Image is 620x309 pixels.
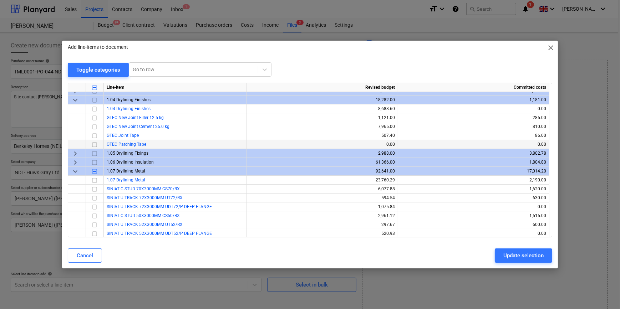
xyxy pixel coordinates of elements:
[249,96,395,104] div: 18,282.00
[401,149,546,158] div: 3,802.78
[249,104,395,113] div: 8,688.60
[107,142,146,147] a: GTEC Patching Tape
[401,194,546,202] div: 630.00
[71,149,80,158] span: keyboard_arrow_right
[68,43,128,51] p: Add line-items to document
[107,133,139,138] a: GTEC Joint Tape
[107,222,183,227] a: SINIAT U TRACK 52X3000MM UT52/RX
[77,251,93,260] div: Cancel
[107,97,151,102] span: 1.04 Drylining Finishes
[401,176,546,185] div: 2,190.00
[107,124,169,129] a: GTEC New Joint Cement 25.0 kg
[249,167,395,176] div: 92,641.00
[398,83,549,92] div: Committed costs
[401,104,546,113] div: 0.00
[107,160,154,165] span: 1.06 Drylining Insulation
[401,211,546,220] div: 1,515.00
[249,158,395,167] div: 61,366.00
[401,140,546,149] div: 0.00
[249,202,395,211] div: 1,075.84
[249,131,395,140] div: 507.40
[249,229,395,238] div: 520.93
[547,43,555,52] span: close
[249,149,395,158] div: 2,988.00
[249,211,395,220] div: 2,961.12
[104,83,247,92] div: Line-item
[107,115,164,120] a: GTEC New Joint Filler 12.5 kg
[401,158,546,167] div: 1,804.80
[107,169,145,174] span: 1.07 Drylining Metal
[401,220,546,229] div: 600.00
[107,231,212,236] a: SINIAT U TRACK 52X3000MM UDT52/P DEEP FLANGE
[249,122,395,131] div: 7,965.00
[401,113,546,122] div: 285.00
[107,204,212,209] a: SINIAT U TRACK 72X3000MM UDT72/P DEEP FLANGE
[68,63,129,77] button: Toggle categories
[401,202,546,211] div: 0.00
[249,140,395,149] div: 0.00
[495,248,552,263] button: Update selection
[68,248,102,263] button: Cancel
[249,194,395,202] div: 594.54
[401,122,546,131] div: 810.00
[71,158,80,166] span: keyboard_arrow_right
[401,131,546,140] div: 86.00
[249,113,395,122] div: 1,121.00
[401,96,546,104] div: 1,181.00
[249,220,395,229] div: 297.67
[107,151,148,156] span: 1.05 Drylining Fixings
[249,176,395,185] div: 23,760.29
[249,185,395,194] div: 6,077.88
[107,186,180,191] a: SINIAT C STUD 70X3000MM CS70/RX
[71,96,80,104] span: keyboard_arrow_down
[584,275,620,309] iframe: Chat Widget
[401,185,546,194] div: 1,620.00
[107,195,183,200] a: SINIAT U TRACK 72X3000MM UT72/RX
[107,213,180,218] a: SINIAT C STUD 50X3000MM CS50/RX
[107,177,145,182] a: 1.07 Drylining Metal
[107,106,151,111] a: 1.04 Drylining Finishes
[401,167,546,176] div: 17,014.20
[401,229,546,238] div: 0.00
[76,65,120,74] div: Toggle categories
[503,251,544,260] div: Update selection
[247,83,398,92] div: Revised budget
[71,167,80,175] span: keyboard_arrow_down
[107,88,141,93] span: 1.03 Plasterboard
